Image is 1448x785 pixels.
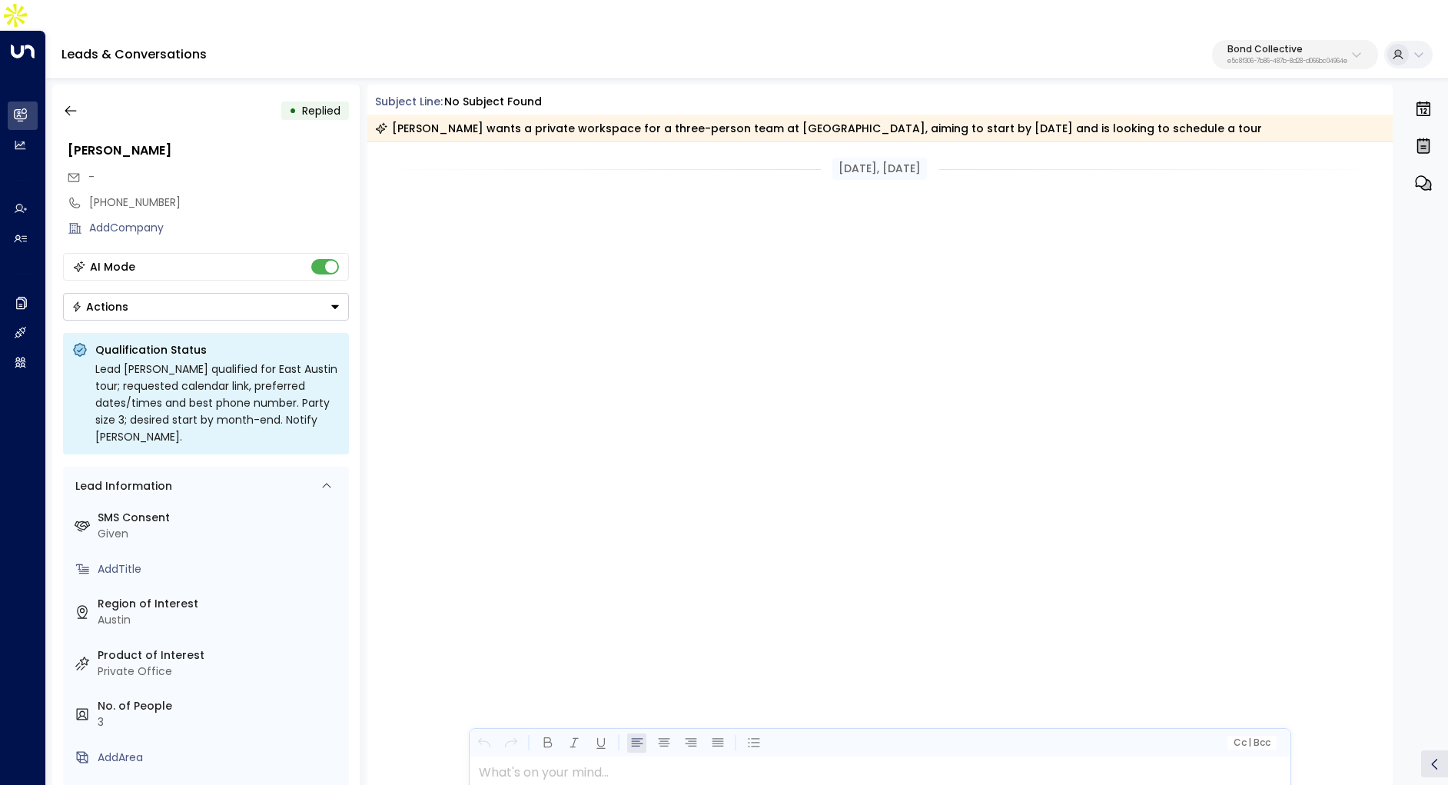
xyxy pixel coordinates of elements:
div: Button group with a nested menu [63,293,349,321]
button: Bond Collectivee5c8f306-7b86-487b-8d28-d066bc04964e [1212,40,1378,69]
div: AddArea [98,750,343,766]
button: Actions [63,293,349,321]
span: Cc Bcc [1233,737,1270,748]
div: [PERSON_NAME] wants a private workspace for a three-person team at [GEOGRAPHIC_DATA], aiming to s... [375,121,1262,136]
label: Product of Interest [98,647,343,664]
div: [PHONE_NUMBER] [89,195,349,211]
button: Undo [474,733,493,753]
label: SMS Consent [98,510,343,526]
div: Lead [PERSON_NAME] qualified for East Austin tour; requested calendar link, preferred dates/times... [95,361,340,445]
div: [PERSON_NAME] [68,141,349,160]
div: AddTitle [98,561,343,577]
div: 3 [98,714,343,730]
div: AddCompany [89,220,349,236]
button: Redo [501,733,520,753]
div: Given [98,526,343,542]
a: Leads & Conversations [61,45,207,63]
span: - [88,169,95,185]
div: AI Mode [90,259,135,274]
span: | [1248,737,1251,748]
div: No subject found [444,94,542,110]
p: Qualification Status [95,342,340,358]
div: [DATE], [DATE] [832,158,927,180]
div: • [289,97,297,125]
p: e5c8f306-7b86-487b-8d28-d066bc04964e [1227,58,1347,65]
div: Austin [98,612,343,628]
div: Lead Information [70,478,172,494]
p: Bond Collective [1227,45,1347,54]
span: Subject Line: [375,94,443,109]
label: No. of People [98,698,343,714]
label: Region of Interest [98,596,343,612]
span: Replied [302,103,340,118]
button: Cc|Bcc [1227,736,1276,750]
div: Private Office [98,664,343,680]
div: Actions [71,300,128,314]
